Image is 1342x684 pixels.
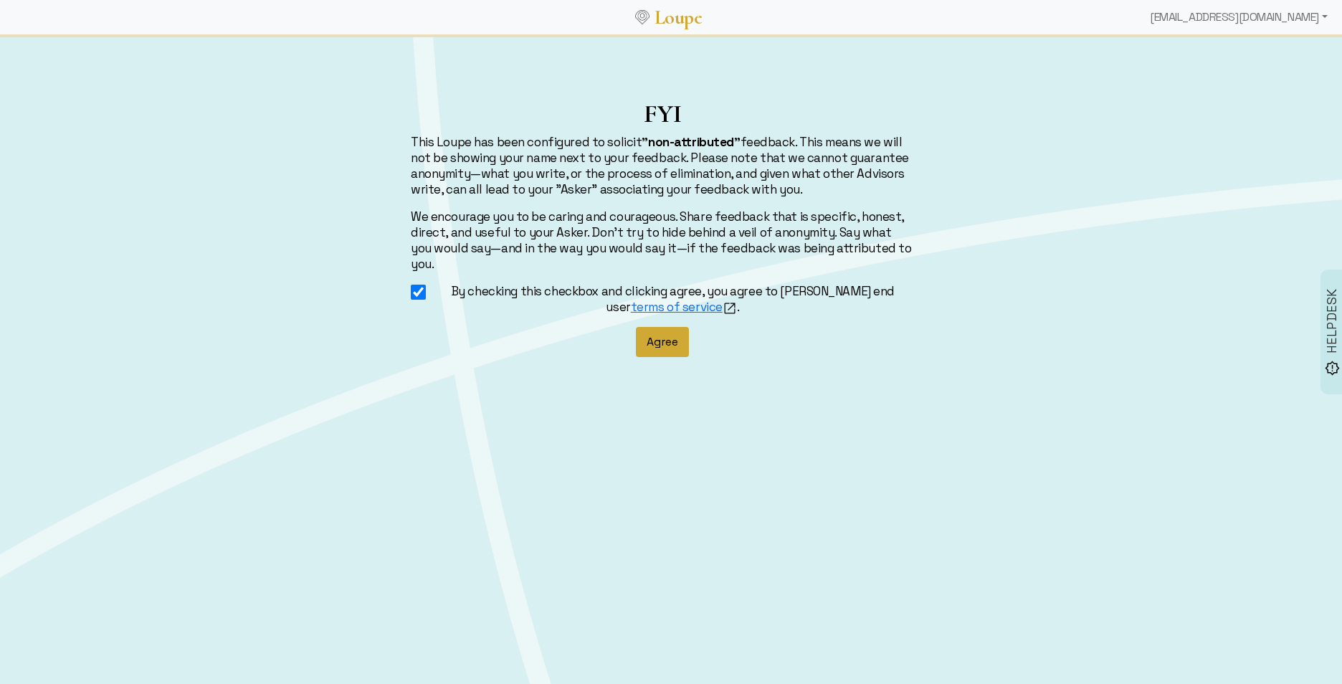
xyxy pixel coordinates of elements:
img: FFFF [723,301,737,315]
a: terms of serviceFFFF [631,299,737,315]
img: Loupe Logo [635,10,649,24]
a: Loupe [649,4,707,31]
img: brightness_alert_FILL0_wght500_GRAD0_ops.svg [1325,361,1340,376]
p: This Loupe has been configured to solicit feedback. This means we will not be showing your name n... [411,134,914,197]
h1: FYI [411,99,914,128]
label: By checking this checkbox and clicking agree, you agree to [PERSON_NAME] end user . [432,283,914,315]
button: Agree [636,327,689,357]
p: We encourage you to be caring and courageous. Share feedback that is specific, honest, direct, an... [411,209,914,272]
div: [EMAIL_ADDRESS][DOMAIN_NAME] [1144,3,1333,32]
strong: "non-attributed" [642,134,740,150]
